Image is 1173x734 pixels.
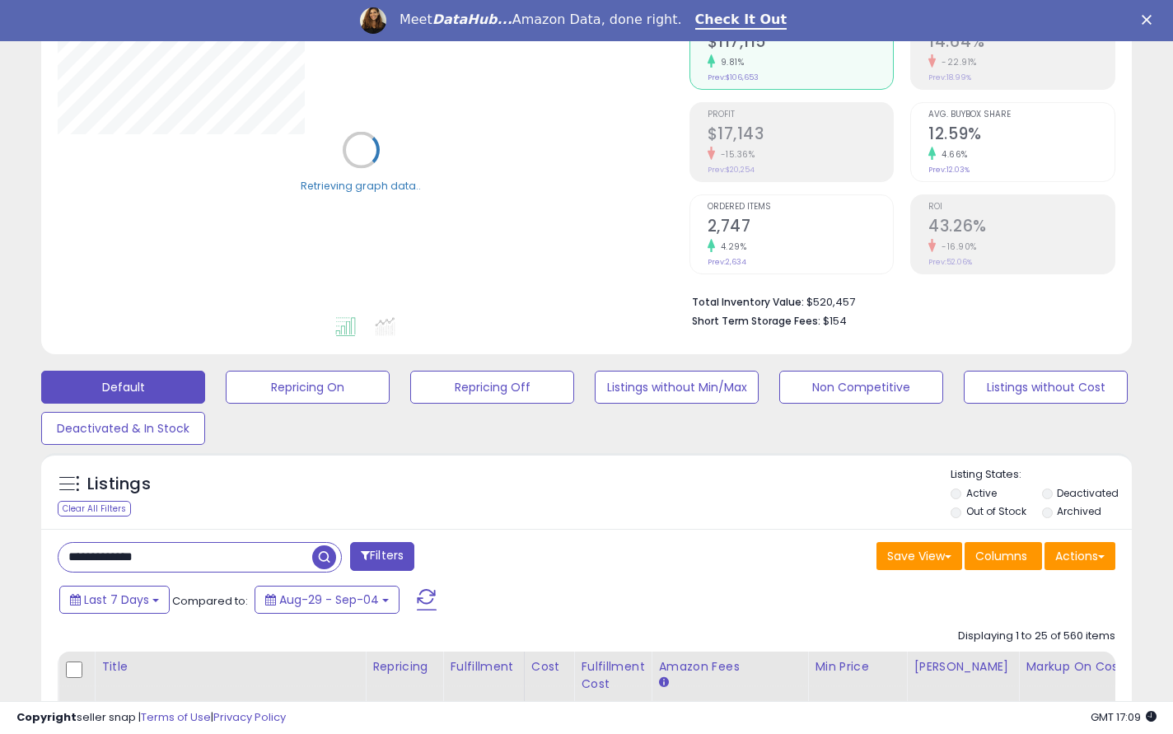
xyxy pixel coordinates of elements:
small: Prev: $106,653 [708,72,759,82]
h2: $117,115 [708,32,894,54]
label: Archived [1057,504,1101,518]
label: Out of Stock [966,504,1026,518]
button: Columns [965,542,1042,570]
span: Avg. Buybox Share [928,110,1115,119]
div: Cost [531,658,568,676]
button: Listings without Cost [964,371,1128,404]
small: Prev: 18.99% [928,72,971,82]
div: Amazon Fees [658,658,801,676]
div: Close [1142,15,1158,25]
div: Min Price [815,658,900,676]
small: -16.90% [936,241,977,253]
a: Check It Out [695,12,787,30]
small: 9.81% [715,56,745,68]
span: Aug-29 - Sep-04 [279,591,379,608]
button: Aug-29 - Sep-04 [255,586,400,614]
small: -15.36% [715,148,755,161]
div: Fulfillment [450,658,516,676]
button: Save View [876,542,962,570]
small: Prev: 2,634 [708,257,746,267]
h2: 2,747 [708,217,894,239]
span: 2025-09-12 17:09 GMT [1091,709,1157,725]
i: DataHub... [432,12,512,27]
div: Displaying 1 to 25 of 560 items [958,629,1115,644]
button: Filters [350,542,414,571]
button: Repricing Off [410,371,574,404]
img: Profile image for Georgie [360,7,386,34]
p: Listing States: [951,467,1132,483]
div: seller snap | | [16,710,286,726]
small: Prev: $20,254 [708,165,755,175]
small: 4.66% [936,148,968,161]
h2: 14.64% [928,32,1115,54]
div: Fulfillment Cost [581,658,644,693]
b: Total Inventory Value: [692,295,804,309]
button: Listings without Min/Max [595,371,759,404]
h2: 43.26% [928,217,1115,239]
span: Ordered Items [708,203,894,212]
span: $154 [823,313,847,329]
div: Title [101,658,358,676]
span: Compared to: [172,593,248,609]
div: [PERSON_NAME] [914,658,1012,676]
small: Prev: 52.06% [928,257,972,267]
li: $520,457 [692,291,1104,311]
h2: $17,143 [708,124,894,147]
button: Last 7 Days [59,586,170,614]
label: Active [966,486,997,500]
span: Profit [708,110,894,119]
span: ROI [928,203,1115,212]
div: Retrieving graph data.. [301,178,421,193]
button: Default [41,371,205,404]
strong: Copyright [16,709,77,725]
div: Clear All Filters [58,501,131,517]
button: Non Competitive [779,371,943,404]
div: Repricing [372,658,436,676]
h2: 12.59% [928,124,1115,147]
button: Repricing On [226,371,390,404]
small: -22.91% [936,56,977,68]
div: Markup on Cost [1026,658,1168,676]
b: Short Term Storage Fees: [692,314,820,328]
a: Privacy Policy [213,709,286,725]
span: Columns [975,548,1027,564]
small: Prev: 12.03% [928,165,970,175]
button: Deactivated & In Stock [41,412,205,445]
h5: Listings [87,473,151,496]
small: Amazon Fees. [658,676,668,690]
small: 4.29% [715,241,747,253]
label: Deactivated [1057,486,1119,500]
button: Actions [1044,542,1115,570]
span: Last 7 Days [84,591,149,608]
div: Meet Amazon Data, done right. [400,12,682,28]
a: Terms of Use [141,709,211,725]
